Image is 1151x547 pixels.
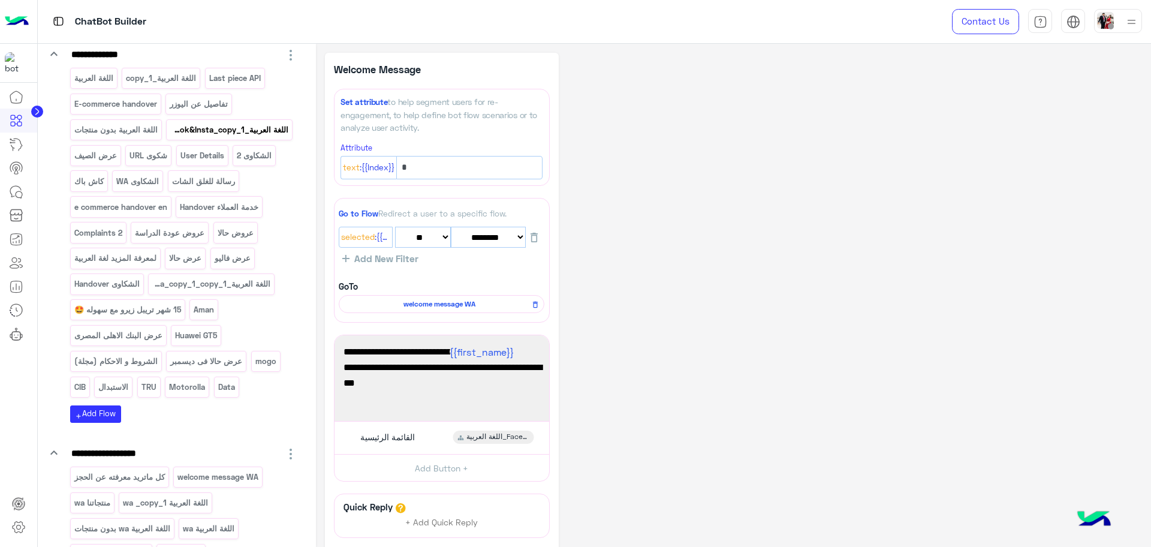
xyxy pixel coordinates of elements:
i: keyboard_arrow_down [47,446,61,460]
h6: Quick Reply [341,501,396,512]
img: tab [1034,15,1047,29]
span: Go to Flow [339,209,378,218]
button: Add New Filter [339,253,422,265]
i: keyboard_arrow_down [47,47,61,61]
p: welcome message WA [177,470,260,484]
p: E-commerce handover [73,97,158,111]
p: Handover خدمة العملاء [179,200,260,214]
p: ChatBot Builder [75,14,146,30]
button: Remove Flow [528,297,543,312]
i: add [75,413,82,420]
p: منتجاتنا wa [73,496,111,510]
p: اللغة العربية [73,71,114,85]
p: اللغة العربية_Facebook&Insta_copy_1 [170,123,290,137]
span: {{first_name}} [450,346,514,357]
button: addAdd Flow [70,405,121,423]
p: اللغة العربية wa _copy_1 [122,496,209,510]
span: لتصفح الخدمات والمنتجات برجاء الضغط على القائمة التالية. [344,375,540,406]
p: Motorolla [168,380,206,394]
div: اللغة العربية_Facebook&Insta_copy_1 [453,431,534,444]
img: profile [1124,14,1139,29]
p: عروض حالا [216,226,254,240]
span: Add New Filter [349,253,418,264]
p: عرض حالا فى ديسمبر [170,354,243,368]
p: Last piece API [208,71,261,85]
b: GoTo [339,281,358,291]
p: شكوى URL [129,149,168,163]
p: CIB [73,380,86,394]
span: + Add Quick Reply [405,517,478,527]
p: اللغة العربية wa [182,522,236,536]
p: الشروط و الاحكام (مجلة) [73,354,158,368]
p: User Details [179,149,225,163]
p: اللغة العربية wa بدون منتجات [73,522,171,536]
span: القائمة الرئيسية [360,432,415,443]
p: Huawei GT5 [174,329,218,342]
p: e commerce handover en [73,200,168,214]
p: الشكاوى WA [116,175,160,188]
p: تفاصيل عن اليوزر [169,97,229,111]
img: tab [1066,15,1080,29]
span: اهلا بك فى [GEOGRAPHIC_DATA] Phone 📱 [344,344,540,375]
small: Attribute [341,143,372,152]
img: Logo [5,9,29,34]
p: لمعرفة المزيد لغة العربية [73,251,157,265]
img: hulul-logo.png [1073,499,1115,541]
p: اللغة العربية_Facebook&Insta_copy_1_copy_1 [152,277,272,291]
span: :{{ChannelId}} [375,231,390,244]
button: Add Button + [335,454,549,481]
p: عرض البنك الاهلى المصرى [73,329,163,342]
p: Data [217,380,236,394]
p: Complaints 2 [73,226,123,240]
span: Text [343,161,360,175]
img: userImage [1097,12,1114,29]
p: اللغة العربية بدون منتجات [73,123,158,137]
p: عرض الصيف [73,149,117,163]
p: عروض عودة الدراسة [134,226,206,240]
p: 15 شهر تريبل زيرو مع سهوله 🤩 [73,303,182,317]
a: Contact Us [952,9,1019,34]
p: الاستبدال [98,380,129,394]
span: :{{Index}} [360,161,394,175]
span: welcome message WA [345,299,534,309]
div: Redirect a user to a specific flow. [339,208,544,220]
p: عرض حالا [168,251,203,265]
p: عرض فاليو [213,251,251,265]
img: 1403182699927242 [5,52,26,74]
p: كل ماتريد معرفته عن الحجز [73,470,165,484]
span: Set attribute [341,97,387,107]
p: Welcome Message [334,62,442,77]
span: Selected [341,231,375,244]
a: tab [1028,9,1052,34]
span: اللغة العربية_Facebook&Insta_copy_1 [466,432,529,443]
p: اللغة العربية_copy_1 [125,71,197,85]
div: welcome message WA [339,295,544,313]
p: رسالة للغلق الشات [171,175,236,188]
button: + Add Quick Reply [397,513,487,531]
p: الشكاوى 2 [236,149,273,163]
p: Aman [193,303,215,317]
div: to help segment users for re-engagement, to help define bot flow scenarios or to analyze user act... [341,95,543,133]
p: TRU [140,380,157,394]
p: كاش باك [73,175,104,188]
img: tab [51,14,66,29]
p: الشكاوى Handover [73,277,140,291]
p: mogo [254,354,277,368]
